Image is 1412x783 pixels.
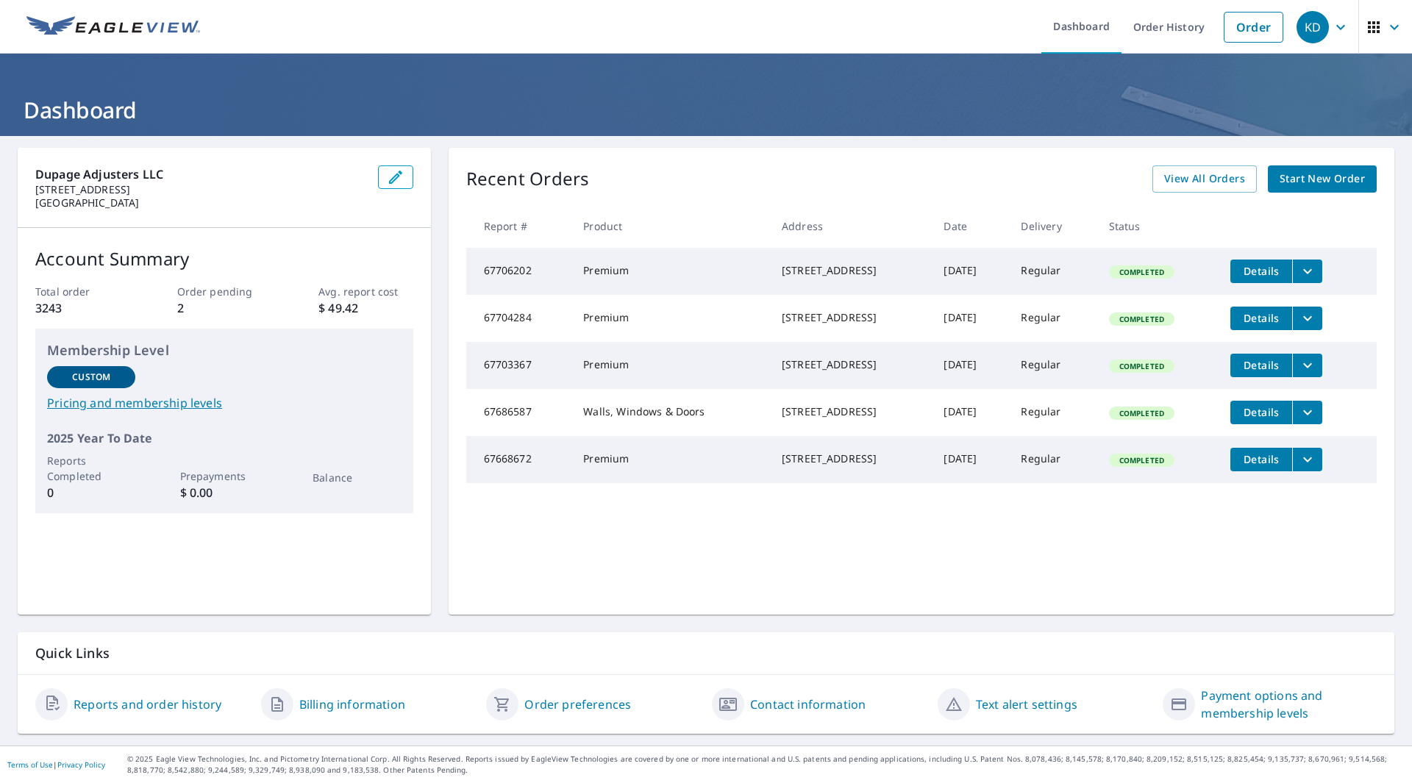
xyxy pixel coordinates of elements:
[1268,165,1377,193] a: Start New Order
[782,263,921,278] div: [STREET_ADDRESS]
[1110,267,1173,277] span: Completed
[74,696,221,713] a: Reports and order history
[1292,307,1322,330] button: filesDropdownBtn-67704284
[1292,354,1322,377] button: filesDropdownBtn-67703367
[571,436,770,483] td: Premium
[1152,165,1257,193] a: View All Orders
[35,299,129,317] p: 3243
[35,284,129,299] p: Total order
[1292,260,1322,283] button: filesDropdownBtn-67706202
[1239,452,1283,466] span: Details
[7,759,53,770] a: Terms of Use
[466,389,572,436] td: 67686587
[1201,687,1377,722] a: Payment options and membership levels
[1110,455,1173,465] span: Completed
[180,484,268,501] p: $ 0.00
[782,404,921,419] div: [STREET_ADDRESS]
[1110,314,1173,324] span: Completed
[1009,436,1097,483] td: Regular
[1230,307,1292,330] button: detailsBtn-67704284
[1097,204,1219,248] th: Status
[466,436,572,483] td: 67668672
[932,204,1009,248] th: Date
[180,468,268,484] p: Prepayments
[1009,389,1097,436] td: Regular
[1292,401,1322,424] button: filesDropdownBtn-67686587
[47,429,402,447] p: 2025 Year To Date
[466,204,572,248] th: Report #
[1009,248,1097,295] td: Regular
[1230,401,1292,424] button: detailsBtn-67686587
[1164,170,1245,188] span: View All Orders
[47,394,402,412] a: Pricing and membership levels
[318,299,413,317] p: $ 49.42
[57,759,105,770] a: Privacy Policy
[932,389,1009,436] td: [DATE]
[1239,358,1283,372] span: Details
[47,340,402,360] p: Membership Level
[318,284,413,299] p: Avg. report cost
[35,165,366,183] p: Dupage Adjusters LLC
[26,16,200,38] img: EV Logo
[127,754,1405,776] p: © 2025 Eagle View Technologies, Inc. and Pictometry International Corp. All Rights Reserved. Repo...
[571,248,770,295] td: Premium
[782,310,921,325] div: [STREET_ADDRESS]
[177,299,271,317] p: 2
[466,248,572,295] td: 67706202
[466,295,572,342] td: 67704284
[7,760,105,769] p: |
[1230,354,1292,377] button: detailsBtn-67703367
[770,204,933,248] th: Address
[1224,12,1283,43] a: Order
[571,204,770,248] th: Product
[932,342,1009,389] td: [DATE]
[1230,448,1292,471] button: detailsBtn-67668672
[571,389,770,436] td: Walls, Windows & Doors
[1239,264,1283,278] span: Details
[47,453,135,484] p: Reports Completed
[35,246,413,272] p: Account Summary
[466,342,572,389] td: 67703367
[1239,405,1283,419] span: Details
[299,696,405,713] a: Billing information
[782,451,921,466] div: [STREET_ADDRESS]
[1009,342,1097,389] td: Regular
[782,357,921,372] div: [STREET_ADDRESS]
[524,696,631,713] a: Order preferences
[466,165,590,193] p: Recent Orders
[1239,311,1283,325] span: Details
[177,284,271,299] p: Order pending
[35,183,366,196] p: [STREET_ADDRESS]
[1009,204,1097,248] th: Delivery
[313,470,401,485] p: Balance
[932,248,1009,295] td: [DATE]
[1110,408,1173,418] span: Completed
[18,95,1394,125] h1: Dashboard
[571,342,770,389] td: Premium
[750,696,866,713] a: Contact information
[976,696,1077,713] a: Text alert settings
[1230,260,1292,283] button: detailsBtn-67706202
[571,295,770,342] td: Premium
[932,295,1009,342] td: [DATE]
[1110,361,1173,371] span: Completed
[35,196,366,210] p: [GEOGRAPHIC_DATA]
[1280,170,1365,188] span: Start New Order
[35,644,1377,662] p: Quick Links
[47,484,135,501] p: 0
[72,371,110,384] p: Custom
[1292,448,1322,471] button: filesDropdownBtn-67668672
[1297,11,1329,43] div: KD
[932,436,1009,483] td: [DATE]
[1009,295,1097,342] td: Regular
